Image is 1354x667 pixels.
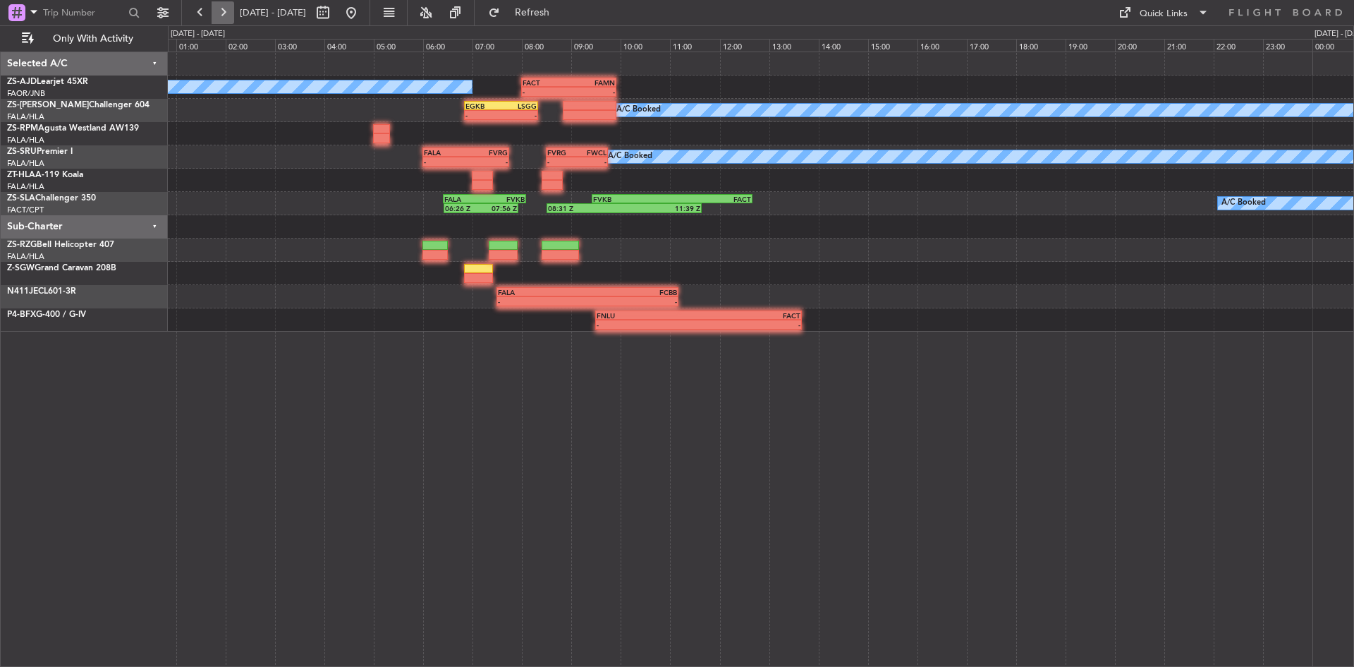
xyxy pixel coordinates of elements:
div: LSGG [501,102,537,110]
a: P4-BFXG-400 / G-IV [7,311,86,319]
div: FNLU [597,311,698,320]
div: 20:00 [1115,39,1164,52]
div: - [466,157,508,166]
div: 04:00 [324,39,374,52]
div: 08:31 Z [548,204,624,212]
div: 02:00 [226,39,275,52]
div: - [699,320,800,329]
a: FALA/HLA [7,181,44,192]
div: - [569,88,615,96]
div: - [501,111,537,119]
div: Quick Links [1140,7,1188,21]
div: 07:56 Z [481,204,517,212]
span: ZS-SRU [7,148,37,156]
div: A/C Booked [616,100,661,121]
span: [DATE] - [DATE] [240,6,306,19]
a: FALA/HLA [7,112,44,122]
a: ZS-RPMAgusta Westland AW139 [7,124,139,133]
div: 12:00 [720,39,769,52]
div: 21:00 [1164,39,1214,52]
a: FALA/HLA [7,158,44,169]
div: FWCL [577,148,606,157]
div: 01:00 [176,39,226,52]
div: FALA [498,288,587,296]
div: FCBB [587,288,677,296]
div: 19:00 [1066,39,1115,52]
div: FACT [672,195,751,203]
a: FAOR/JNB [7,88,45,99]
div: 18:00 [1016,39,1066,52]
div: A/C Booked [608,146,652,167]
div: 17:00 [967,39,1016,52]
button: Refresh [482,1,566,24]
div: 09:00 [571,39,621,52]
a: FACT/CPT [7,205,44,215]
div: 23:00 [1263,39,1312,52]
div: FVRG [466,148,508,157]
span: ZT-HLA [7,171,35,179]
a: ZS-RZGBell Helicopter 407 [7,241,114,249]
button: Only With Activity [16,28,153,50]
span: Refresh [503,8,562,18]
a: FALA/HLA [7,251,44,262]
a: ZS-SLAChallenger 350 [7,194,96,203]
div: [DATE] - [DATE] [171,28,225,40]
div: 15:00 [868,39,917,52]
span: ZS-RPM [7,124,38,133]
a: N411JECL601-3R [7,287,76,296]
span: N411JE [7,287,38,296]
div: 05:00 [374,39,423,52]
div: - [523,88,568,96]
span: Z-SGW [7,264,35,272]
div: 22:00 [1214,39,1263,52]
div: 11:00 [670,39,719,52]
div: FALA [444,195,484,203]
a: ZT-HLAA-119 Koala [7,171,83,179]
div: EGKB [465,102,501,110]
div: FVKB [484,195,525,203]
div: - [424,157,466,166]
div: A/C Booked [1221,193,1266,214]
div: - [597,320,698,329]
span: P4-BFX [7,311,36,319]
div: 11:39 Z [624,204,700,212]
div: FACT [699,311,800,320]
span: ZS-[PERSON_NAME] [7,101,89,109]
a: ZS-AJDLearjet 45XR [7,78,88,86]
a: FALA/HLA [7,135,44,145]
div: 07:00 [472,39,522,52]
a: ZS-SRUPremier I [7,148,73,156]
div: - [547,157,577,166]
span: ZS-AJD [7,78,37,86]
div: FACT [523,78,568,87]
div: - [587,297,677,306]
div: FAMN [569,78,615,87]
div: FALA [424,148,466,157]
div: - [498,297,587,306]
span: ZS-SLA [7,194,35,203]
div: FVRG [547,148,577,157]
input: Trip Number [43,2,124,23]
div: - [465,111,501,119]
div: 14:00 [819,39,868,52]
div: 03:00 [275,39,324,52]
span: ZS-RZG [7,241,37,249]
a: Z-SGWGrand Caravan 208B [7,264,116,272]
button: Quick Links [1111,1,1216,24]
div: 08:00 [522,39,571,52]
div: - [577,157,606,166]
div: 13:00 [769,39,819,52]
div: FVKB [593,195,672,203]
div: 06:26 Z [445,204,481,212]
div: 10:00 [621,39,670,52]
span: Only With Activity [37,34,149,44]
div: 06:00 [423,39,472,52]
a: ZS-[PERSON_NAME]Challenger 604 [7,101,150,109]
div: 16:00 [917,39,967,52]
